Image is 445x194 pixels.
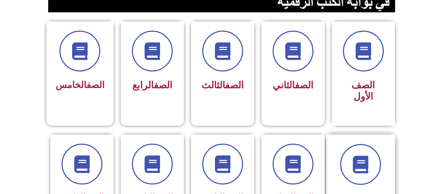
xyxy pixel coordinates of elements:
a: الصف [154,80,172,91]
span: الخامس [56,80,104,90]
a: الصف [87,80,104,90]
a: الصف [225,80,244,91]
span: الرابع [132,80,172,91]
a: الصف [295,80,313,91]
span: الصف الأول [351,80,375,102]
span: الثالث [202,80,244,91]
span: الثاني [273,80,313,91]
